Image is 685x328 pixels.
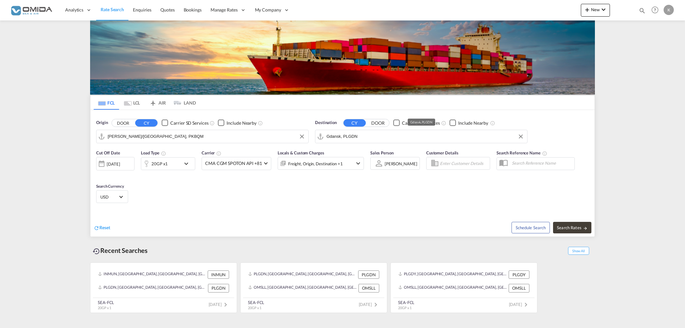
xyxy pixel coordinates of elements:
md-checkbox: Checkbox No Ink [393,120,440,126]
div: [PERSON_NAME] [385,161,417,166]
span: [DATE] [359,302,380,307]
md-icon: Unchecked: Search for CY (Container Yard) services for all selected carriers.Checked : Search for... [441,121,446,126]
md-select: Sales Person: Krzysztof Burchacki [384,159,418,168]
md-input-container: Muhammad Bin Qasim/Karachi, PKBQM [96,130,308,143]
md-icon: icon-airplane [149,99,157,104]
span: Show All [568,247,589,255]
div: SEA-FCL [398,300,414,305]
span: Search Reference Name [496,150,547,155]
button: DOOR [112,119,134,127]
button: Note: By default Schedule search will only considerorigin ports, destination ports and cut off da... [512,222,550,233]
div: PLGDN [208,284,229,292]
div: PLGDY [509,270,529,279]
div: PLGDY, Gdynia, Poland, Eastern Europe , Europe [398,270,507,279]
md-tab-item: LAND [170,96,196,110]
div: Carrier SD Services [402,120,440,126]
span: 20GP x 1 [398,306,412,310]
span: 20GP x 1 [98,306,111,310]
div: OMSLL, Salalah, Oman, Middle East, Middle East [398,284,507,292]
div: PLGDN, Gdansk, Poland, Eastern Europe , Europe [98,284,206,292]
md-icon: icon-chevron-right [222,301,229,308]
img: 459c566038e111ed959c4fc4f0a4b274.png [10,3,53,17]
span: CMA CGM SPOTON API +81 [205,160,262,167]
md-icon: Unchecked: Ignores neighbouring ports when fetching rates.Checked : Includes neighbouring ports w... [258,121,263,126]
div: Origin DOOR CY Checkbox No InkUnchecked: Search for CY (Container Yard) services for all selected... [90,110,595,237]
md-tab-item: FCL [94,96,119,110]
div: SEA-FCL [248,300,264,305]
button: CY [135,119,158,127]
span: Customer Details [426,150,458,155]
md-icon: icon-chevron-down [354,160,362,167]
span: Search Rates [557,225,588,230]
div: [DATE] [107,161,120,167]
span: Enquiries [133,7,151,12]
recent-search-card: PLGDY, [GEOGRAPHIC_DATA], [GEOGRAPHIC_DATA], [GEOGRAPHIC_DATA] , [GEOGRAPHIC_DATA] PLGDYOMSLL, [G... [390,262,537,313]
button: Search Ratesicon-arrow-right [553,222,591,233]
div: icon-refreshReset [94,224,110,231]
div: INMUN, Mundra, India, Indian Subcontinent, Asia Pacific [98,270,206,279]
span: Bookings [184,7,202,12]
span: [DATE] [509,302,530,307]
span: Manage Rates [211,7,238,13]
div: [DATE] [96,157,135,170]
md-icon: icon-arrow-right [583,226,588,230]
recent-search-card: INMUN, [GEOGRAPHIC_DATA], [GEOGRAPHIC_DATA], [GEOGRAPHIC_DATA], [GEOGRAPHIC_DATA] INMUNPLGDN, [GE... [90,262,237,313]
div: K [664,5,674,15]
img: LCL+%26+FCL+BACKGROUND.png [90,20,595,95]
div: INMUN [208,270,229,279]
span: Cut Off Date [96,150,120,155]
md-icon: icon-refresh [94,225,99,231]
span: Origin [96,120,108,126]
div: icon-magnify [639,7,646,17]
md-tab-item: LCL [119,96,145,110]
recent-search-card: PLGDN, [GEOGRAPHIC_DATA], [GEOGRAPHIC_DATA], [GEOGRAPHIC_DATA] , [GEOGRAPHIC_DATA] PLGDNOMSLL, [G... [240,262,387,313]
div: SEA-FCL [98,300,114,305]
button: icon-plus 400-fgNewicon-chevron-down [581,4,610,17]
button: Clear Input [516,132,526,141]
span: [DATE] [209,302,229,307]
input: Search by Port [327,132,524,141]
span: Quotes [160,7,174,12]
div: Include Nearby [227,120,257,126]
div: PLGDN [358,270,379,279]
md-icon: The selected Trucker/Carrierwill be displayed in the rate results If the rates are from another f... [216,151,221,156]
button: CY [343,119,366,127]
span: Load Type [141,150,166,155]
md-checkbox: Checkbox No Ink [218,120,257,126]
input: Search by Port [108,132,305,141]
span: Search Currency [96,184,124,189]
md-icon: Unchecked: Search for CY (Container Yard) services for all selected carriers.Checked : Search for... [210,121,215,126]
span: Sales Person [370,150,394,155]
md-icon: Unchecked: Ignores neighbouring ports when fetching rates.Checked : Includes neighbouring ports w... [490,121,495,126]
md-icon: icon-backup-restore [93,247,100,255]
md-icon: Your search will be saved by the below given name [542,151,547,156]
input: Search Reference Name [509,158,574,168]
div: Carrier SD Services [170,120,208,126]
md-icon: icon-chevron-down [600,6,607,13]
div: Freight Origin Destination Factory Stuffing [288,159,343,168]
md-icon: icon-chevron-right [372,301,380,308]
md-checkbox: Checkbox No Ink [450,120,488,126]
span: 20GP x 1 [248,306,261,310]
div: OMSLL [358,284,379,292]
div: 20GP x1icon-chevron-down [141,157,195,170]
span: Analytics [65,7,83,13]
md-icon: icon-chevron-right [522,301,530,308]
span: My Company [255,7,281,13]
md-input-container: Gdansk, PLGDN [315,130,527,143]
span: Rate Search [101,7,124,12]
div: OMSLL, Salalah, Oman, Middle East, Middle East [248,284,357,292]
button: Clear Input [297,132,307,141]
span: Help [650,4,660,15]
md-icon: icon-magnify [639,7,646,14]
div: Include Nearby [458,120,488,126]
md-select: Select Currency: $ USDUnited States Dollar [100,192,125,201]
md-icon: icon-chevron-down [182,160,193,168]
div: Help [650,4,664,16]
md-icon: icon-plus 400-fg [583,6,591,13]
div: Freight Origin Destination Factory Stuffingicon-chevron-down [278,157,364,170]
div: Gdansk, PLGDN [410,119,433,126]
span: New [583,7,607,12]
button: DOOR [367,119,389,127]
